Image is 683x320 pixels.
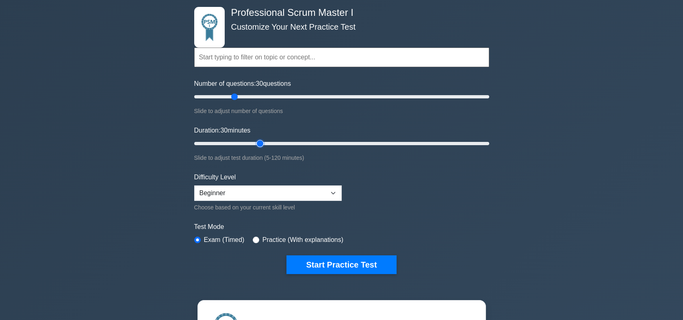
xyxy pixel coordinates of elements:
button: Start Practice Test [286,255,396,274]
span: 30 [220,127,228,134]
span: 30 [256,80,263,87]
h4: Professional Scrum Master I [228,7,449,19]
label: Number of questions: questions [194,79,291,89]
label: Practice (With explanations) [262,235,343,245]
input: Start typing to filter on topic or concept... [194,48,489,67]
div: Choose based on your current skill level [194,202,342,212]
div: Slide to adjust number of questions [194,106,489,116]
label: Difficulty Level [194,172,236,182]
label: Exam (Timed) [204,235,245,245]
label: Test Mode [194,222,489,232]
div: Slide to adjust test duration (5-120 minutes) [194,153,489,163]
label: Duration: minutes [194,126,251,135]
